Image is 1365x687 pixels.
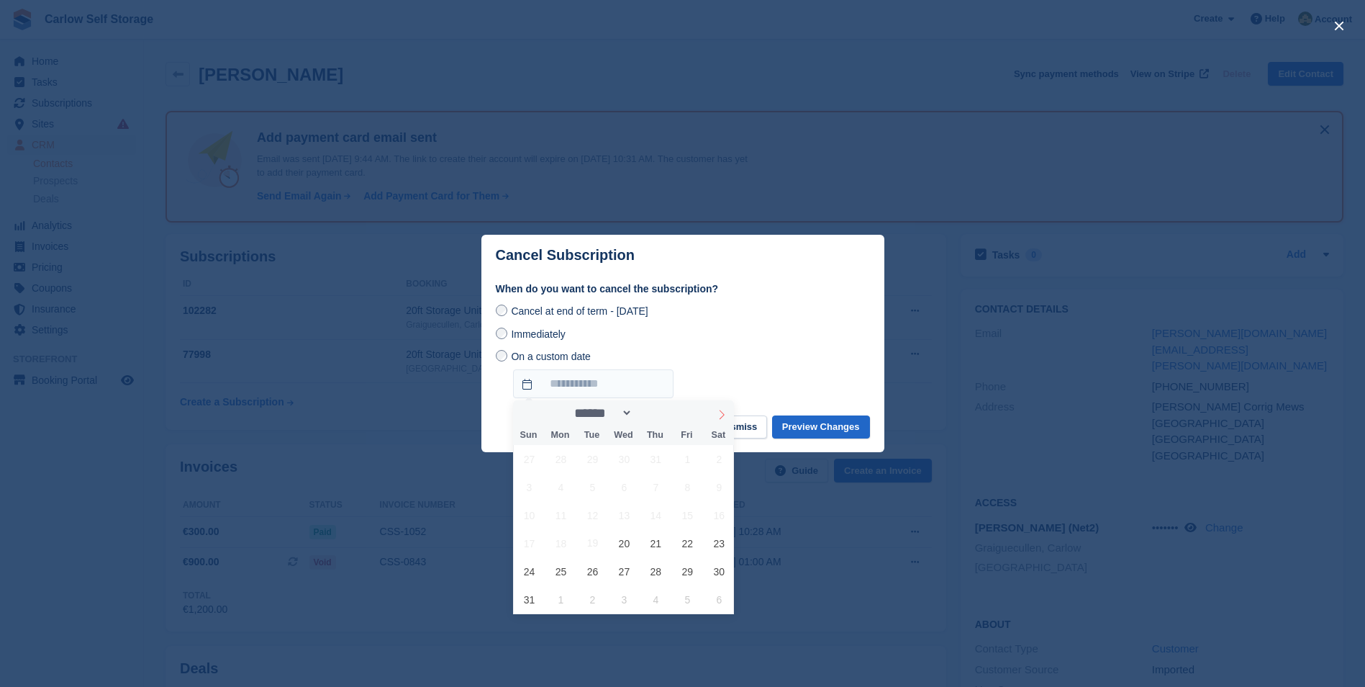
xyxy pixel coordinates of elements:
span: Immediately [511,328,565,340]
span: August 15, 2025 [674,501,702,529]
label: When do you want to cancel the subscription? [496,282,870,297]
span: Thu [639,431,671,440]
span: August 7, 2025 [642,473,670,501]
span: Tue [576,431,607,440]
input: On a custom date [513,369,674,398]
span: August 9, 2025 [705,473,733,501]
span: Mon [544,431,576,440]
span: Sat [702,431,734,440]
p: Cancel Subscription [496,247,635,264]
span: August 17, 2025 [515,529,543,557]
span: August 13, 2025 [610,501,638,529]
span: July 29, 2025 [579,445,607,473]
span: August 22, 2025 [674,529,702,557]
input: Immediately [496,328,507,339]
span: August 21, 2025 [642,529,670,557]
span: August 26, 2025 [579,557,607,585]
span: August 2, 2025 [705,445,733,473]
span: Sun [513,431,545,440]
span: July 30, 2025 [610,445,638,473]
span: August 4, 2025 [547,473,575,501]
span: August 11, 2025 [547,501,575,529]
span: On a custom date [511,351,591,362]
span: August 12, 2025 [579,501,607,529]
span: Wed [607,431,639,440]
span: July 27, 2025 [515,445,543,473]
span: September 6, 2025 [705,585,733,614]
span: August 3, 2025 [515,473,543,501]
span: July 28, 2025 [547,445,575,473]
select: Month [569,405,632,421]
button: Preview Changes [772,416,870,439]
input: Cancel at end of term - [DATE] [496,305,507,316]
span: August 1, 2025 [674,445,702,473]
input: On a custom date [496,350,507,362]
span: August 16, 2025 [705,501,733,529]
span: August 5, 2025 [579,473,607,501]
span: August 29, 2025 [674,557,702,585]
span: August 28, 2025 [642,557,670,585]
span: August 6, 2025 [610,473,638,501]
span: September 1, 2025 [547,585,575,614]
span: August 20, 2025 [610,529,638,557]
span: August 25, 2025 [547,557,575,585]
span: September 4, 2025 [642,585,670,614]
span: August 31, 2025 [515,585,543,614]
span: August 14, 2025 [642,501,670,529]
span: August 19, 2025 [579,529,607,557]
span: Cancel at end of term - [DATE] [511,305,648,317]
span: August 27, 2025 [610,557,638,585]
span: August 8, 2025 [674,473,702,501]
span: Fri [671,431,702,440]
span: September 2, 2025 [579,585,607,614]
span: August 18, 2025 [547,529,575,557]
span: August 10, 2025 [515,501,543,529]
button: Dismiss [711,416,767,439]
span: September 5, 2025 [674,585,702,614]
input: Year [632,405,678,421]
button: close [1328,14,1351,37]
span: July 31, 2025 [642,445,670,473]
span: August 30, 2025 [705,557,733,585]
span: August 23, 2025 [705,529,733,557]
span: August 24, 2025 [515,557,543,585]
span: September 3, 2025 [610,585,638,614]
